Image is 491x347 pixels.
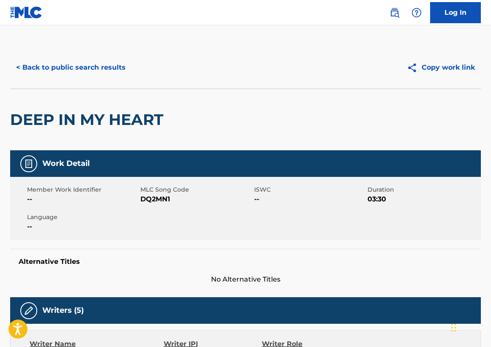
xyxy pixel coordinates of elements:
[411,8,422,18] img: help
[407,62,422,73] img: Copy work link
[368,194,479,204] span: 03:30
[390,8,400,18] img: search
[27,222,138,232] span: --
[10,6,43,19] img: MLC Logo
[27,185,138,194] span: Member Work Identifier
[140,185,252,194] span: MLC Song Code
[408,4,425,21] div: Help
[42,306,84,315] h5: Writers (5)
[449,306,491,347] iframe: Chat Widget
[368,185,479,194] span: Duration
[140,194,252,204] span: DQ2MN1
[24,159,34,169] img: Work Detail
[10,57,132,78] button: < Back to public search results
[42,159,90,168] h5: Work Detail
[10,274,481,285] span: No Alternative Titles
[451,315,456,340] div: Drag
[24,306,34,316] img: Writers
[254,194,365,204] span: --
[27,194,138,204] span: --
[401,57,481,78] button: Copy work link
[430,2,481,23] a: Log In
[10,110,167,129] h2: DEEP IN MY HEART
[19,258,472,266] h5: Alternative Titles
[27,213,138,222] span: Language
[254,185,365,194] span: ISWC
[386,4,403,21] a: Public Search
